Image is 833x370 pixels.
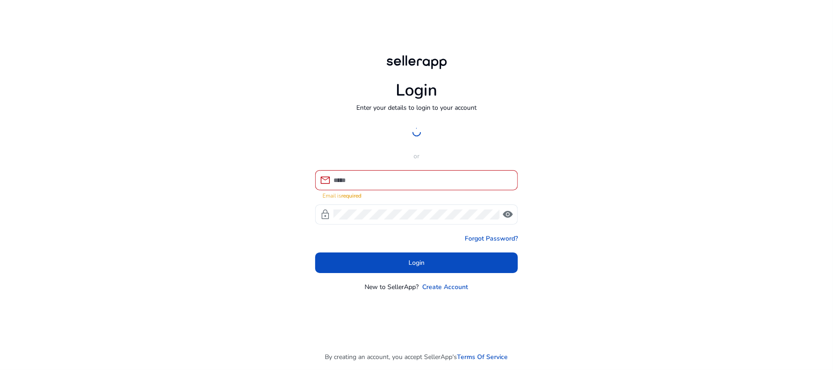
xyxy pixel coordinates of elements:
h1: Login [396,80,437,100]
button: Login [315,252,518,273]
a: Forgot Password? [465,234,518,243]
a: Create Account [423,282,468,292]
strong: required [341,192,361,199]
a: Terms Of Service [457,352,508,362]
p: or [315,151,518,161]
p: New to SellerApp? [365,282,419,292]
span: Login [408,258,425,268]
p: Enter your details to login to your account [356,103,477,113]
mat-error: Email is [322,190,511,200]
span: mail [320,175,331,186]
span: lock [320,209,331,220]
span: visibility [502,209,513,220]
